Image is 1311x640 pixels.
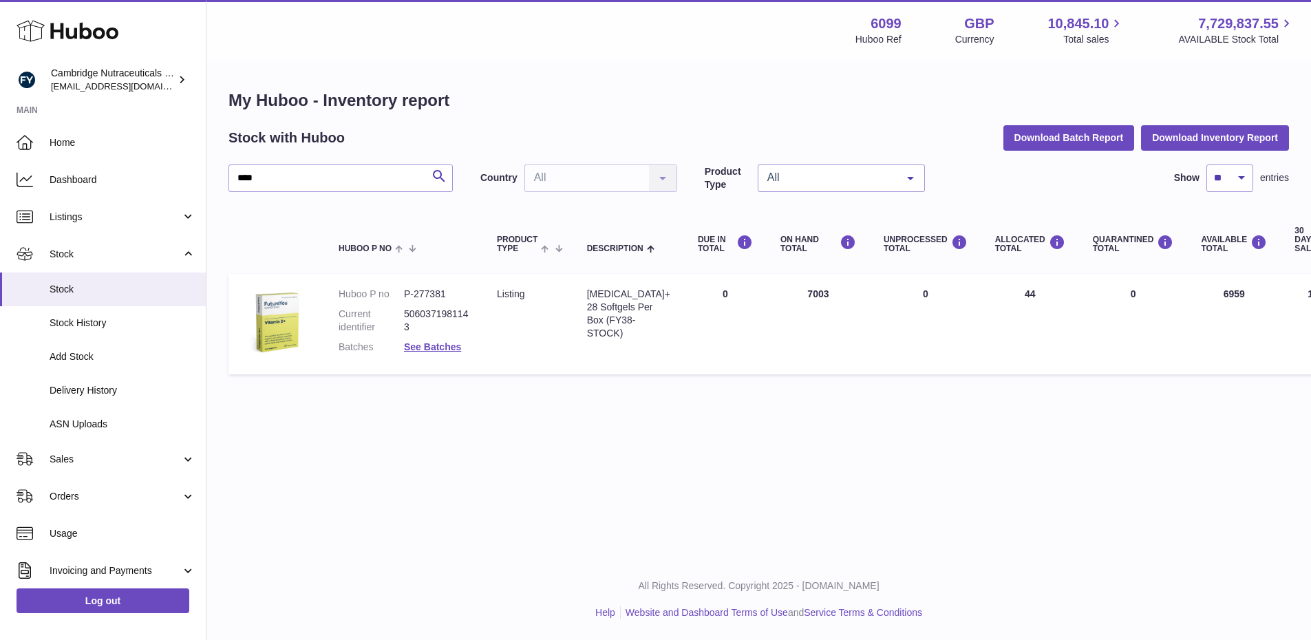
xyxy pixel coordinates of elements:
[764,171,897,184] span: All
[684,274,767,374] td: 0
[50,283,195,296] span: Stock
[804,607,922,618] a: Service Terms & Conditions
[1131,288,1136,299] span: 0
[1178,14,1294,46] a: 7,729,837.55 AVAILABLE Stock Total
[217,579,1300,593] p: All Rights Reserved. Copyright 2025 - [DOMAIN_NAME]
[995,235,1065,253] div: ALLOCATED Total
[1198,14,1279,33] span: 7,729,837.55
[50,173,195,186] span: Dashboard
[870,274,981,374] td: 0
[497,235,537,253] span: Product Type
[1141,125,1289,150] button: Download Inventory Report
[981,274,1079,374] td: 44
[705,165,751,191] label: Product Type
[595,607,615,618] a: Help
[242,288,311,356] img: product image
[50,527,195,540] span: Usage
[50,350,195,363] span: Add Stock
[964,14,994,33] strong: GBP
[1187,274,1281,374] td: 6959
[404,308,469,334] dd: 5060371981143
[339,244,392,253] span: Huboo P no
[50,211,181,224] span: Listings
[698,235,753,253] div: DUE IN TOTAL
[50,317,195,330] span: Stock History
[1003,125,1135,150] button: Download Batch Report
[884,235,968,253] div: UNPROCESSED Total
[50,136,195,149] span: Home
[339,288,404,301] dt: Huboo P no
[871,14,902,33] strong: 6099
[621,606,922,619] li: and
[17,70,37,90] img: huboo@camnutra.com
[780,235,856,253] div: ON HAND Total
[955,33,994,46] div: Currency
[587,288,670,340] div: [MEDICAL_DATA]+ 28 Softgels Per Box (FY38-STOCK)
[50,564,181,577] span: Invoicing and Payments
[1047,14,1125,46] a: 10,845.10 Total sales
[1178,33,1294,46] span: AVAILABLE Stock Total
[497,288,524,299] span: listing
[50,248,181,261] span: Stock
[50,490,181,503] span: Orders
[767,274,870,374] td: 7003
[228,129,345,147] h2: Stock with Huboo
[1093,235,1174,253] div: QUARANTINED Total
[1063,33,1125,46] span: Total sales
[1174,171,1200,184] label: Show
[587,244,643,253] span: Description
[50,384,195,397] span: Delivery History
[51,81,202,92] span: [EMAIL_ADDRESS][DOMAIN_NAME]
[339,308,404,334] dt: Current identifier
[1047,14,1109,33] span: 10,845.10
[339,341,404,354] dt: Batches
[404,288,469,301] dd: P-277381
[50,418,195,431] span: ASN Uploads
[1201,235,1267,253] div: AVAILABLE Total
[51,67,175,93] div: Cambridge Nutraceuticals Ltd
[1260,171,1289,184] span: entries
[17,588,189,613] a: Log out
[855,33,902,46] div: Huboo Ref
[626,607,788,618] a: Website and Dashboard Terms of Use
[50,453,181,466] span: Sales
[228,89,1289,111] h1: My Huboo - Inventory report
[404,341,461,352] a: See Batches
[480,171,518,184] label: Country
